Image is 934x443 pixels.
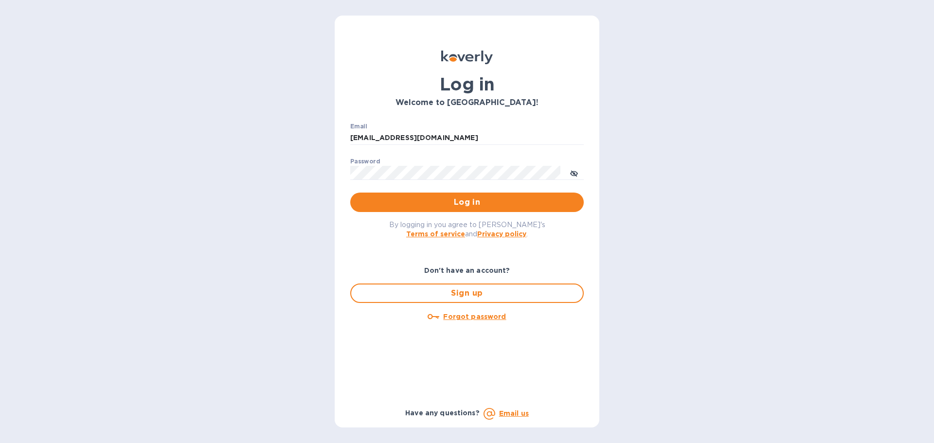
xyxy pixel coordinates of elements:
[441,51,493,64] img: Koverly
[350,284,584,303] button: Sign up
[350,131,584,145] input: Enter email address
[564,163,584,182] button: toggle password visibility
[443,313,506,320] u: Forgot password
[350,98,584,107] h3: Welcome to [GEOGRAPHIC_DATA]!
[389,221,545,238] span: By logging in you agree to [PERSON_NAME]'s and .
[359,287,575,299] span: Sign up
[424,266,510,274] b: Don't have an account?
[406,230,465,238] a: Terms of service
[358,196,576,208] span: Log in
[350,159,380,164] label: Password
[350,74,584,94] h1: Log in
[350,124,367,129] label: Email
[405,409,480,417] b: Have any questions?
[499,409,529,417] a: Email us
[350,193,584,212] button: Log in
[477,230,526,238] a: Privacy policy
